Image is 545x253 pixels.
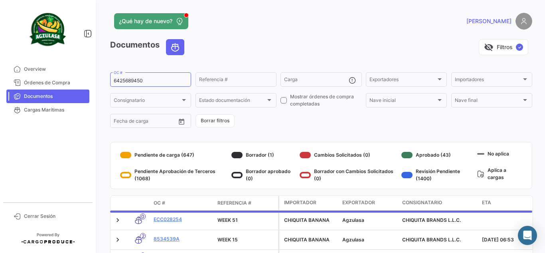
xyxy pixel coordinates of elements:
[482,199,491,206] span: ETA
[154,235,211,243] a: 8534539A
[114,13,188,29] button: ¿Qué hay de nuevo?
[284,199,316,206] span: Importador
[110,39,187,55] h3: Documentos
[195,114,235,127] button: Borrar filtros
[402,237,461,243] span: CHIQUITA BRANDS L.L.C.
[6,62,89,76] a: Overview
[24,213,86,220] span: Cerrar Sesión
[176,116,188,127] button: Open calendar
[24,79,86,86] span: Órdenes de Compra
[479,196,539,210] datatable-header-cell: ETA
[401,168,474,182] div: Revisión Pendiente (1400)
[6,103,89,117] a: Cargas Marítimas
[24,93,86,100] span: Documentos
[217,217,275,224] div: WEEK 51
[114,236,122,244] a: Expand/Collapse Row
[217,199,251,207] span: Referencia #
[518,226,537,245] div: Abrir Intercom Messenger
[140,233,146,239] span: 2
[154,199,165,207] span: OC #
[279,196,339,210] datatable-header-cell: Importador
[217,236,275,243] div: WEEK 15
[24,106,86,114] span: Cargas Marítimas
[515,13,532,30] img: placeholder-user.png
[28,10,68,50] img: agzulasa-logo.png
[231,168,296,182] div: Borrador aprobado (0)
[342,236,396,243] div: Agzulasa
[477,165,522,182] div: Aplica a cargas
[369,99,436,104] span: Nave inicial
[24,66,86,73] span: Overview
[466,17,511,25] span: [PERSON_NAME]
[120,149,228,161] div: Pendiente de carga (647)
[339,196,399,210] datatable-header-cell: Exportador
[120,168,228,182] div: Pendiente Aprobación de Terceros (1068)
[140,213,146,219] span: 0
[284,217,336,224] div: CHIQUITA BANANA
[134,120,163,125] input: Hasta
[455,78,521,84] span: Importadores
[369,78,436,84] span: Exportadores
[154,216,211,223] a: ECC028254
[402,217,461,223] span: CHIQUITA BRANDS L.L.C.
[284,236,336,243] div: CHIQUITA BANANA
[399,196,479,210] datatable-header-cell: Consignatario
[342,199,375,206] span: Exportador
[455,99,521,104] span: Nave final
[342,217,396,224] div: Agzulasa
[300,168,398,182] div: Borrador con Cambios Solicitados (0)
[477,149,522,159] div: No aplica
[119,17,172,25] span: ¿Qué hay de nuevo?
[6,76,89,90] a: Órdenes de Compra
[126,200,150,206] datatable-header-cell: Modo de Transporte
[166,40,184,55] button: Ocean
[401,149,474,161] div: Aprobado (43)
[150,196,214,210] datatable-header-cell: OC #
[482,236,535,243] div: [DATE] 06:53
[214,196,278,210] datatable-header-cell: Referencia #
[484,42,494,52] span: visibility_off
[516,44,523,51] span: ✓
[479,39,528,55] button: visibility_offFiltros✓
[290,93,361,108] span: Mostrar órdenes de compra completadas
[199,99,266,104] span: Estado documentación
[114,120,128,125] input: Desde
[114,99,180,104] span: Consignatario
[402,199,442,206] span: Consignatario
[6,90,89,103] a: Documentos
[114,216,122,224] a: Expand/Collapse Row
[231,149,296,161] div: Borrador (1)
[300,149,398,161] div: Cambios Solicitados (0)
